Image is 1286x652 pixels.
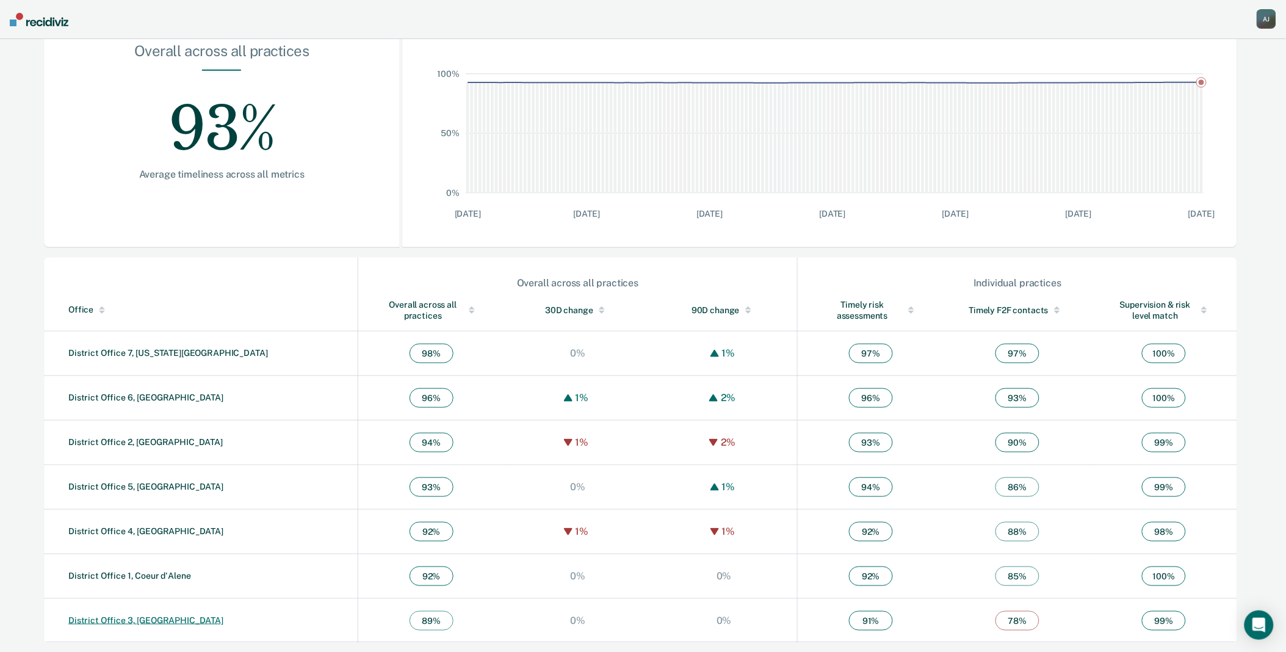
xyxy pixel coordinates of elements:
[1257,9,1276,29] button: AJ
[1188,209,1215,219] text: [DATE]
[573,526,592,537] div: 1%
[359,277,797,289] div: Overall across all practices
[573,209,599,219] text: [DATE]
[1142,477,1186,497] span: 99 %
[995,344,1039,363] span: 97 %
[995,477,1039,497] span: 86 %
[651,289,798,331] th: Toggle SortBy
[719,481,739,493] div: 1%
[505,289,651,331] th: Toggle SortBy
[1142,344,1186,363] span: 100 %
[68,615,223,625] a: District Office 3, [GEOGRAPHIC_DATA]
[383,299,480,321] div: Overall across all practices
[718,392,739,404] div: 2%
[68,526,223,536] a: District Office 4, [GEOGRAPHIC_DATA]
[358,289,505,331] th: Toggle SortBy
[529,305,627,316] div: 30D change
[822,299,920,321] div: Timely risk assessments
[567,570,588,582] div: 0%
[410,567,453,586] span: 92 %
[410,388,453,408] span: 96 %
[68,305,353,315] div: Office
[1257,9,1276,29] div: A J
[849,388,893,408] span: 96 %
[696,209,723,219] text: [DATE]
[944,289,1091,331] th: Toggle SortBy
[719,347,739,359] div: 1%
[567,481,588,493] div: 0%
[819,209,845,219] text: [DATE]
[995,433,1039,452] span: 90 %
[995,567,1039,586] span: 85 %
[68,393,223,402] a: District Office 6, [GEOGRAPHIC_DATA]
[573,392,592,404] div: 1%
[1142,567,1186,586] span: 100 %
[798,277,1237,289] div: Individual practices
[410,611,453,631] span: 89 %
[10,13,68,26] img: Recidiviz
[1115,299,1213,321] div: Supervision & risk level match
[969,305,1066,316] div: Timely F2F contacts
[68,571,191,581] a: District Office 1, Coeur d'Alene
[68,437,223,447] a: District Office 2, [GEOGRAPHIC_DATA]
[798,289,944,331] th: Toggle SortBy
[410,433,453,452] span: 94 %
[849,567,893,586] span: 92 %
[68,348,268,358] a: District Office 7, [US_STATE][GEOGRAPHIC_DATA]
[454,209,480,219] text: [DATE]
[83,71,361,168] div: 93%
[410,344,453,363] span: 98 %
[1142,433,1186,452] span: 99 %
[44,289,358,331] th: Toggle SortBy
[1065,209,1091,219] text: [DATE]
[676,305,773,316] div: 90D change
[83,168,361,180] div: Average timeliness across all metrics
[942,209,969,219] text: [DATE]
[410,522,453,542] span: 92 %
[68,482,223,491] a: District Office 5, [GEOGRAPHIC_DATA]
[1142,522,1186,542] span: 98 %
[849,344,893,363] span: 97 %
[1142,611,1186,631] span: 99 %
[713,570,735,582] div: 0%
[719,526,739,537] div: 1%
[995,388,1039,408] span: 93 %
[567,615,588,626] div: 0%
[573,436,592,448] div: 1%
[1244,610,1274,640] div: Open Intercom Messenger
[1142,388,1186,408] span: 100 %
[83,42,361,70] div: Overall across all practices
[849,611,893,631] span: 91 %
[718,436,739,448] div: 2%
[713,615,735,626] div: 0%
[849,522,893,542] span: 92 %
[1091,289,1237,331] th: Toggle SortBy
[995,522,1039,542] span: 88 %
[849,433,893,452] span: 93 %
[995,611,1039,631] span: 78 %
[410,477,453,497] span: 93 %
[849,477,893,497] span: 94 %
[567,347,588,359] div: 0%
